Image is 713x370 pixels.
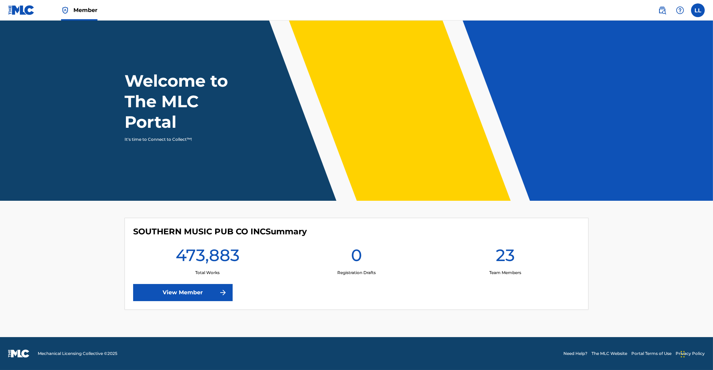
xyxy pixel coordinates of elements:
a: The MLC Website [592,350,627,357]
img: logo [8,349,30,358]
div: Drag [681,344,685,365]
img: Top Rightsholder [61,6,69,14]
img: search [658,6,666,14]
div: Help [673,3,687,17]
h1: Welcome to The MLC Portal [125,71,253,132]
h1: 0 [351,245,362,270]
p: It's time to Connect to Collect™! [125,136,244,143]
div: User Menu [691,3,705,17]
span: Member [73,6,97,14]
h4: SOUTHERN MUSIC PUB CO INC [133,226,307,237]
span: Mechanical Licensing Collective © 2025 [38,350,117,357]
img: MLC Logo [8,5,35,15]
p: Total Works [195,270,220,276]
iframe: Chat Widget [679,337,713,370]
a: Need Help? [563,350,587,357]
p: Team Members [489,270,521,276]
h1: 23 [496,245,515,270]
img: help [676,6,684,14]
img: f7272a7cc735f4ea7f67.svg [219,288,227,297]
a: Privacy Policy [676,350,705,357]
a: Portal Terms of Use [631,350,671,357]
a: View Member [133,284,233,301]
a: Public Search [655,3,669,17]
p: Registration Drafts [337,270,376,276]
h1: 473,883 [176,245,239,270]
